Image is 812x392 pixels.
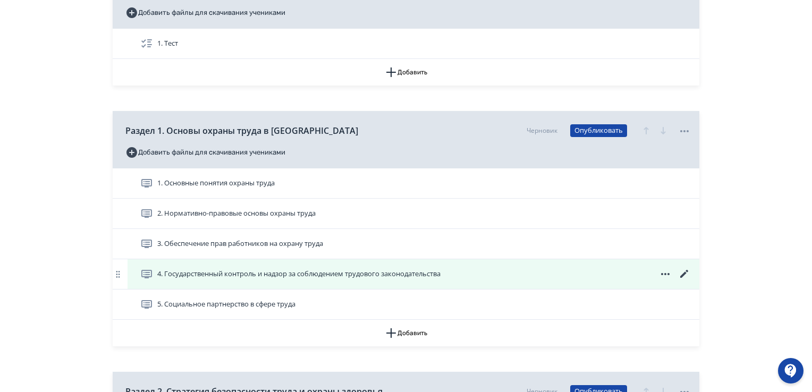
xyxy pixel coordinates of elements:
[113,168,699,199] div: 1. Основные понятия охраны труда
[157,238,323,249] span: 3. Обеспечение прав работников на охрану труда
[125,144,285,161] button: Добавить файлы для скачивания учениками
[157,269,441,279] span: 4. Государственный контроль и надзор за соблюдением трудового законодательства
[570,124,627,137] button: Опубликовать
[113,59,699,86] button: Добавить
[113,229,699,259] div: 3. Обеспечение прав работников на охрану труда
[157,178,275,189] span: 1. Основные понятия охраны труда
[125,124,358,137] span: Раздел 1. Основы охраны труда в [GEOGRAPHIC_DATA]
[113,259,699,289] div: 4. Государственный контроль и надзор за соблюдением трудового законодательства
[113,320,699,346] button: Добавить
[113,29,699,59] div: 1. Тест
[157,208,316,219] span: 2. Нормативно-правовые основы охраны труда
[527,126,557,135] div: Черновик
[113,199,699,229] div: 2. Нормативно-правовые основы охраны труда
[157,299,295,310] span: 5. Социальное партнерство в сфере труда
[125,4,285,21] button: Добавить файлы для скачивания учениками
[113,289,699,320] div: 5. Социальное партнерство в сфере труда
[157,38,178,49] span: 1. Тест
